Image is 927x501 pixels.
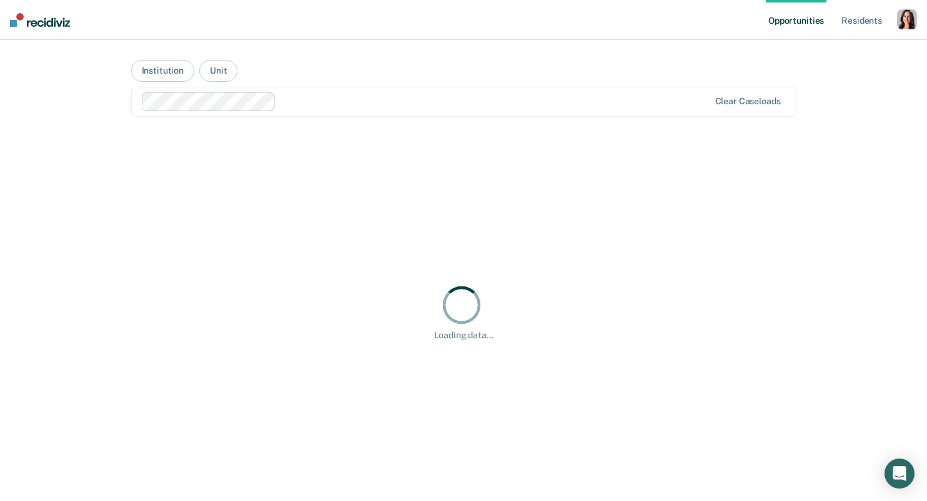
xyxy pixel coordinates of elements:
[715,96,781,107] div: Clear caseloads
[10,13,70,27] img: Recidiviz
[434,330,493,341] div: Loading data...
[885,459,915,489] div: Open Intercom Messenger
[131,60,194,82] button: Institution
[199,60,237,82] button: Unit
